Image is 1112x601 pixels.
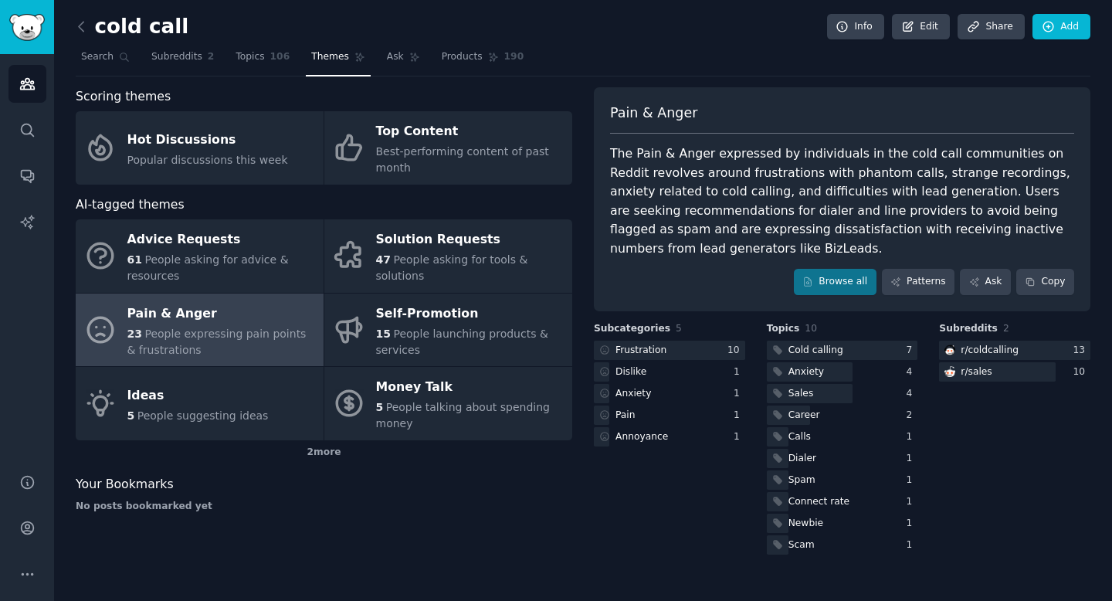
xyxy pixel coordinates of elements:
[324,219,572,293] a: Solution Requests47People asking for tools & solutions
[788,495,849,509] div: Connect rate
[387,50,404,64] span: Ask
[882,269,954,295] a: Patterns
[594,384,745,403] a: Anxiety1
[311,50,349,64] span: Themes
[767,492,918,511] a: Connect rate1
[376,401,550,430] span: People talking about spending money
[805,323,817,334] span: 10
[1032,14,1090,40] a: Add
[376,328,548,356] span: People launching products & services
[960,269,1011,295] a: Ask
[436,45,529,76] a: Products190
[676,323,682,334] span: 5
[727,344,745,358] div: 10
[151,50,202,64] span: Subreddits
[376,328,391,340] span: 15
[788,538,815,552] div: Scam
[734,409,745,423] div: 1
[907,452,918,466] div: 1
[146,45,219,76] a: Subreddits2
[504,50,524,64] span: 190
[76,219,324,293] a: Advice Requests61People asking for advice & resources
[594,322,670,336] span: Subcategories
[127,328,142,340] span: 23
[767,449,918,468] a: Dialer1
[610,104,697,123] span: Pain & Anger
[907,365,918,379] div: 4
[324,294,572,367] a: Self-Promotion15People launching products & services
[127,253,289,282] span: People asking for advice & resources
[76,367,324,440] a: Ideas5People suggesting ideas
[961,344,1019,358] div: r/ coldcalling
[907,538,918,552] div: 1
[939,322,998,336] span: Subreddits
[306,45,371,76] a: Themes
[594,341,745,360] a: Frustration10
[907,517,918,531] div: 1
[767,514,918,533] a: Newbie1
[127,253,142,266] span: 61
[127,301,316,326] div: Pain & Anger
[376,228,564,253] div: Solution Requests
[892,14,950,40] a: Edit
[788,409,820,423] div: Career
[137,409,269,422] span: People suggesting ideas
[127,328,307,356] span: People expressing pain points & frustrations
[594,362,745,382] a: Dislike1
[788,430,811,444] div: Calls
[127,228,316,253] div: Advice Requests
[76,195,185,215] span: AI-tagged themes
[76,440,572,465] div: 2 more
[734,430,745,444] div: 1
[788,474,815,487] div: Spam
[907,430,918,444] div: 1
[615,409,636,423] div: Pain
[788,517,823,531] div: Newbie
[376,301,564,326] div: Self-Promotion
[81,50,114,64] span: Search
[615,344,666,358] div: Frustration
[270,50,290,64] span: 106
[376,145,549,174] span: Best-performing content of past month
[767,406,918,425] a: Career2
[442,50,483,64] span: Products
[939,341,1090,360] a: coldcallingr/coldcalling13
[907,409,918,423] div: 2
[615,365,646,379] div: Dislike
[788,387,814,401] div: Sales
[767,341,918,360] a: Cold calling7
[767,470,918,490] a: Spam1
[1073,344,1090,358] div: 13
[827,14,884,40] a: Info
[594,427,745,447] a: Annoyance1
[734,365,745,379] div: 1
[767,322,800,336] span: Topics
[767,362,918,382] a: Anxiety4
[594,406,745,425] a: Pain1
[381,45,425,76] a: Ask
[788,365,824,379] div: Anxiety
[961,365,992,379] div: r/ sales
[76,87,171,107] span: Scoring themes
[907,387,918,401] div: 4
[236,50,264,64] span: Topics
[767,384,918,403] a: Sales4
[324,111,572,185] a: Top ContentBest-performing content of past month
[1003,323,1009,334] span: 2
[76,294,324,367] a: Pain & Anger23People expressing pain points & frustrations
[788,452,816,466] div: Dialer
[127,154,288,166] span: Popular discussions this week
[127,409,135,422] span: 5
[1016,269,1074,295] button: Copy
[76,111,324,185] a: Hot DiscussionsPopular discussions this week
[376,375,564,400] div: Money Talk
[615,430,668,444] div: Annoyance
[127,127,288,152] div: Hot Discussions
[907,344,918,358] div: 7
[944,366,955,377] img: sales
[376,401,384,413] span: 5
[324,367,572,440] a: Money Talk5People talking about spending money
[127,383,269,408] div: Ideas
[944,345,955,355] img: coldcalling
[76,500,572,514] div: No posts bookmarked yet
